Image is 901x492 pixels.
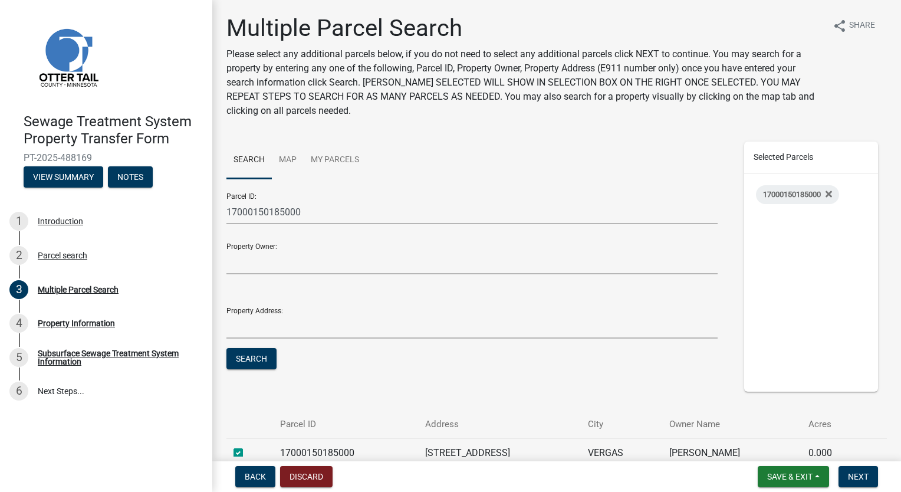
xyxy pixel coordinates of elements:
span: Back [245,472,266,481]
th: Owner Name [662,411,801,438]
wm-modal-confirm: Summary [24,173,103,182]
span: PT-2025-488169 [24,152,189,163]
td: VERGAS [581,438,662,467]
th: Address [418,411,581,438]
div: Subsurface Sewage Treatment System Information [38,349,193,366]
th: Acres [801,411,863,438]
button: shareShare [823,14,884,37]
td: [PERSON_NAME] [662,438,801,467]
button: Back [235,466,275,487]
a: Map [272,142,304,179]
a: Search [226,142,272,179]
div: 4 [9,314,28,333]
div: 1 [9,212,28,231]
span: Next [848,472,869,481]
div: Selected Parcels [744,142,879,173]
wm-modal-confirm: Notes [108,173,153,182]
div: 5 [9,348,28,367]
span: 17000150185000 [763,190,821,199]
button: Discard [280,466,333,487]
td: 0.000 [801,438,863,467]
div: 3 [9,280,28,299]
div: 2 [9,246,28,265]
div: Introduction [38,217,83,225]
i: share [833,19,847,33]
button: Save & Exit [758,466,829,487]
p: Please select any additional parcels below, if you do not need to select any additional parcels c... [226,47,823,118]
button: View Summary [24,166,103,188]
td: 17000150185000 [273,438,418,467]
h4: Sewage Treatment System Property Transfer Form [24,113,203,147]
div: 6 [9,382,28,401]
td: [STREET_ADDRESS] [418,438,581,467]
div: Multiple Parcel Search [38,286,119,294]
span: Save & Exit [767,472,813,481]
a: My Parcels [304,142,366,179]
div: Property Information [38,319,115,327]
img: Otter Tail County, Minnesota [24,12,112,101]
th: Parcel ID [273,411,418,438]
button: Notes [108,166,153,188]
button: Next [838,466,878,487]
button: Search [226,348,277,369]
span: Share [849,19,875,33]
h1: Multiple Parcel Search [226,14,823,42]
th: City [581,411,662,438]
div: Parcel search [38,251,87,260]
